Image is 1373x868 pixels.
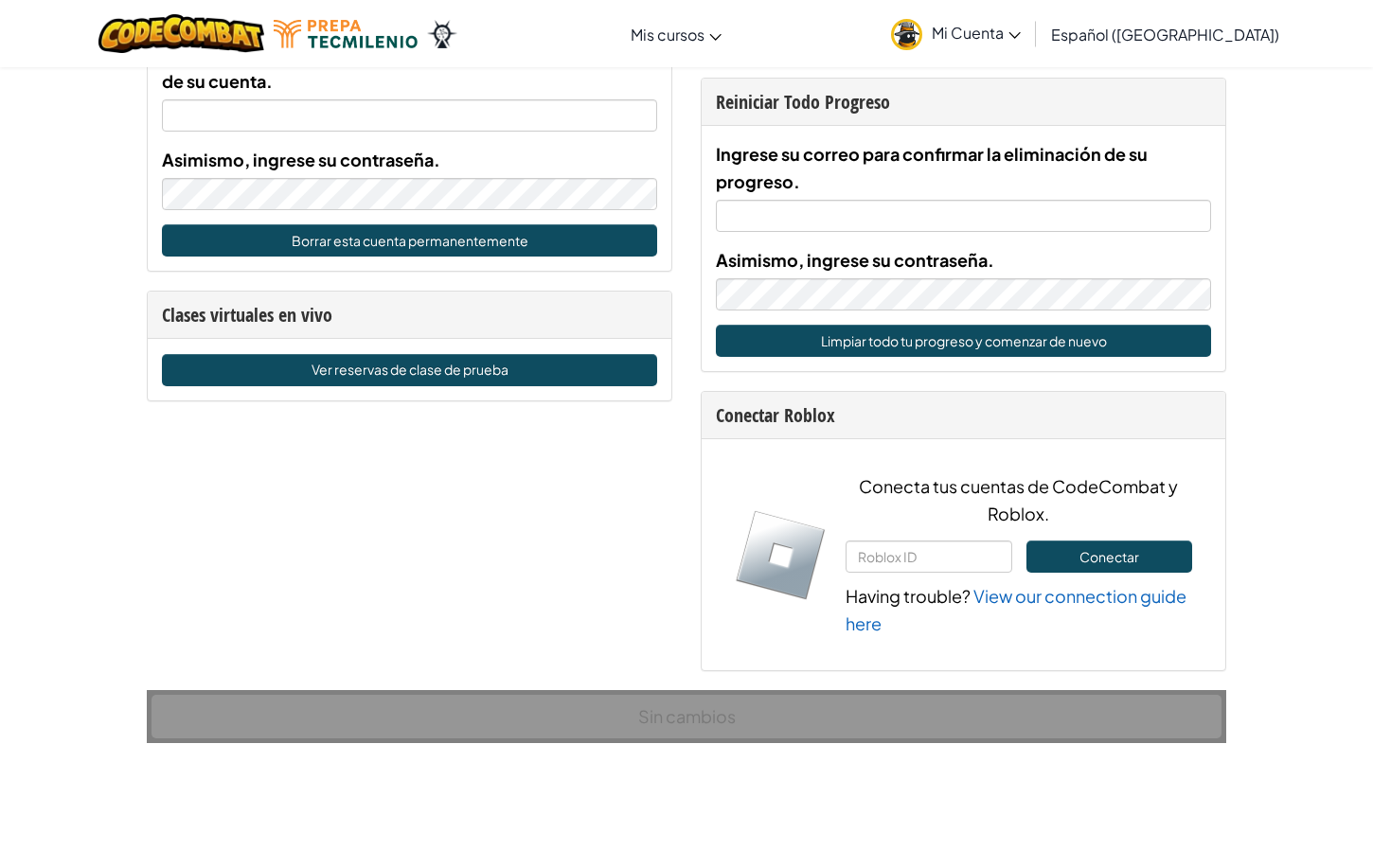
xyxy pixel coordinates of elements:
[891,19,922,50] img: avatar
[162,146,440,173] label: Asimismo, ingrese su contraseña.
[716,246,994,274] label: Asimismo, ingrese su contraseña.
[98,14,264,53] img: CodeCombat logo
[882,4,1030,63] a: Mi Cuenta
[631,25,704,44] span: Mis cursos
[427,20,457,48] img: Ozaria
[932,23,1021,43] span: Mi Cuenta
[162,40,657,95] label: Ingrese su correo electrónico para confirmar la eliminación de su cuenta.
[162,224,657,257] button: Borrar esta cuenta permanentemente
[716,140,1211,195] label: Ingrese su correo para confirmar la eliminación de su progreso.
[1026,540,1192,573] button: Conectar
[716,325,1211,357] button: Limpiar todo tu progreso y comenzar de nuevo
[846,472,1192,527] p: Conecta tus cuentas de CodeCombat y Roblox.
[716,401,1211,429] div: Conectar Roblox
[274,20,418,48] img: Tecmilenio logo
[846,540,1012,573] input: Roblox ID
[735,509,827,601] img: roblox-logo.svg
[716,88,1211,115] div: Reiniciar Todo Progreso
[846,585,971,607] span: Having trouble?
[621,9,731,60] a: Mis cursos
[846,585,1186,634] a: View our connection guide here
[1051,25,1279,44] span: Español ([GEOGRAPHIC_DATA])
[1042,9,1289,60] a: Español ([GEOGRAPHIC_DATA])
[162,301,657,328] div: Clases virtuales en vivo
[162,354,657,386] a: Ver reservas de clase de prueba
